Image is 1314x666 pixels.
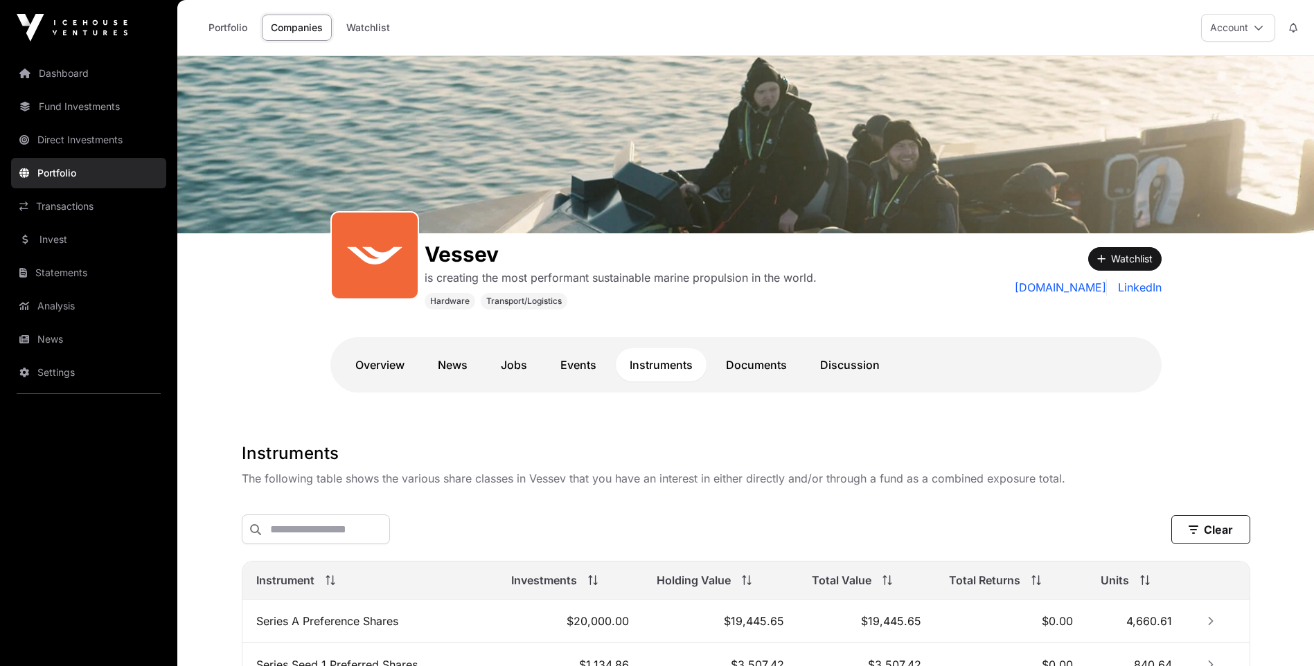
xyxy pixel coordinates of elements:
td: $0.00 [935,600,1087,643]
a: News [424,348,481,381]
a: Transactions [11,191,166,222]
span: Holding Value [657,572,731,588]
a: Companies [262,15,332,41]
a: [DOMAIN_NAME] [1015,279,1107,296]
a: LinkedIn [1112,279,1162,296]
a: Watchlist [337,15,399,41]
button: Watchlist [1088,247,1162,271]
p: The following table shows the various share classes in Vessev that you have an interest in either... [242,470,1250,487]
iframe: Chat Widget [1245,600,1314,666]
a: Analysis [11,291,166,321]
a: Discussion [806,348,894,381]
img: Icehouse Ventures Logo [17,14,127,42]
a: Invest [11,224,166,255]
span: Hardware [430,296,470,307]
a: Fund Investments [11,91,166,122]
td: $19,445.65 [798,600,935,643]
a: Jobs [487,348,541,381]
span: Total Returns [949,572,1020,588]
a: Direct Investments [11,125,166,155]
a: Portfolio [199,15,256,41]
a: Events [547,348,610,381]
img: Vessev [177,56,1314,233]
a: Portfolio [11,158,166,188]
a: Documents [712,348,801,381]
h1: Instruments [242,442,1250,465]
span: Investments [511,572,577,588]
button: Clear [1171,515,1250,544]
a: Overview [341,348,418,381]
button: Account [1201,14,1275,42]
td: Series A Preference Shares [242,600,498,643]
nav: Tabs [341,348,1151,381]
h1: Vessev [425,242,817,267]
span: 4,660.61 [1126,614,1172,628]
td: $20,000.00 [497,600,642,643]
a: Settings [11,357,166,388]
span: Units [1101,572,1129,588]
span: Total Value [812,572,871,588]
span: Instrument [256,572,314,588]
button: Row Collapsed [1200,610,1222,632]
img: SVGs_Vessev.svg [337,218,412,293]
span: Transport/Logistics [486,296,562,307]
a: News [11,324,166,354]
a: Statements [11,258,166,288]
a: Instruments [616,348,707,381]
p: is creating the most performant sustainable marine propulsion in the world. [425,269,817,286]
td: $19,445.65 [643,600,798,643]
a: Dashboard [11,58,166,89]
